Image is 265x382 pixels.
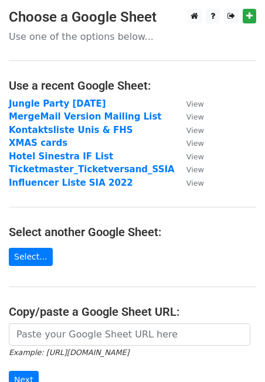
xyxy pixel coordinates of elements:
small: View [186,126,204,135]
h3: Choose a Google Sheet [9,9,256,26]
small: View [186,139,204,148]
a: View [175,111,204,122]
a: Select... [9,248,53,266]
small: Example: [URL][DOMAIN_NAME] [9,348,129,357]
small: View [186,100,204,108]
a: View [175,125,204,135]
a: View [175,138,204,148]
a: View [175,178,204,188]
small: View [186,152,204,161]
h4: Use a recent Google Sheet: [9,79,256,93]
a: Kontaktsliste Unis & FHS [9,125,133,135]
a: Jungle Party [DATE] [9,98,106,109]
small: View [186,179,204,187]
h4: Copy/paste a Google Sheet URL: [9,305,256,319]
a: Influencer Liste SIA 2022 [9,178,133,188]
a: Hotel Sinestra IF List [9,151,113,162]
a: View [175,164,204,175]
a: View [175,98,204,109]
a: View [175,151,204,162]
small: View [186,165,204,174]
a: Ticketmaster_Ticketversand_SSIA [9,164,175,175]
h4: Select another Google Sheet: [9,225,256,239]
input: Paste your Google Sheet URL here [9,323,250,346]
small: View [186,112,204,121]
a: MergeMail Version Mailing List [9,111,162,122]
a: XMAS cards [9,138,67,148]
p: Use one of the options below... [9,30,256,43]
